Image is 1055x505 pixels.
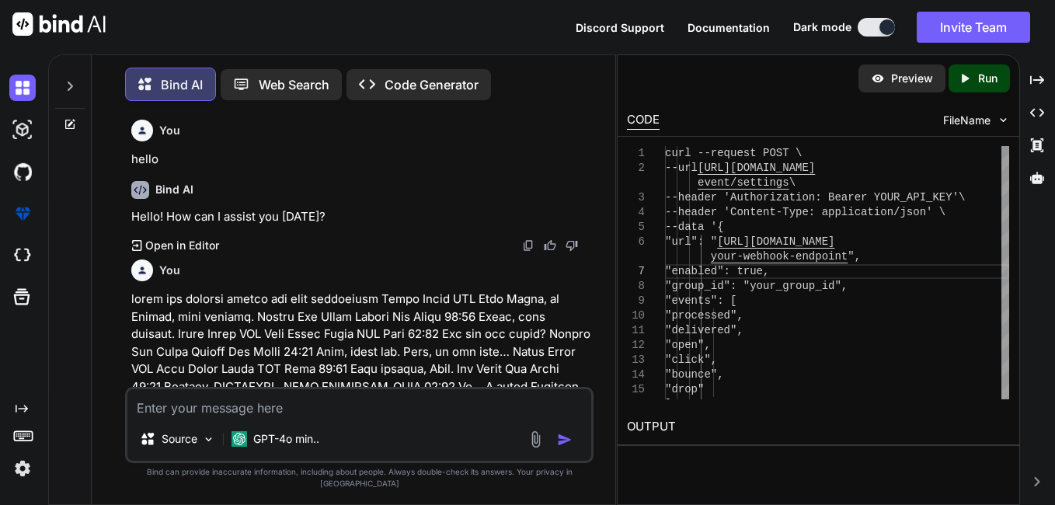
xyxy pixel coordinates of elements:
span: [URL][DOMAIN_NAME] [698,162,815,174]
div: 5 [627,220,645,235]
img: githubDark [9,158,36,185]
div: 11 [627,323,645,338]
span: ", [848,250,862,263]
div: 9 [627,294,645,308]
p: Open in Editor [145,238,219,253]
span: "processed", [665,309,743,322]
span: \ [959,191,965,204]
div: 15 [627,382,645,397]
img: copy [522,239,534,252]
p: Code Generator [385,75,479,94]
div: 8 [627,279,645,294]
div: 13 [627,353,645,367]
span: ] [665,398,671,410]
div: 2 [627,161,645,176]
p: hello [131,151,590,169]
span: \ [789,176,796,189]
div: 7 [627,264,645,279]
img: icon [557,432,573,448]
img: GPT-4o mini [232,431,247,447]
span: "open", [665,339,711,351]
span: Discord Support [576,21,664,34]
button: Discord Support [576,19,664,36]
span: --url [665,162,698,174]
div: 4 [627,205,645,220]
p: Bind can provide inaccurate information, including about people. Always double-check its answers.... [125,466,594,489]
span: event/settings [698,176,789,189]
span: Documentation [688,21,770,34]
img: preview [871,71,885,85]
span: "enabled": true, [665,265,769,277]
div: 3 [627,190,645,205]
div: 1 [627,146,645,161]
span: --data '{ [665,221,724,233]
span: --header 'Authorization: Bearer YOUR_API_KEY' [665,191,959,204]
span: "url": " [665,235,717,248]
span: "delivered", [665,324,743,336]
span: your-webhook-endpoint [711,250,848,263]
h2: OUTPUT [618,409,1018,445]
span: "events": [ [665,294,736,307]
span: [URL][DOMAIN_NAME] [718,235,835,248]
div: 12 [627,338,645,353]
p: Bind AI [161,75,203,94]
span: "click", [665,353,717,366]
h6: You [159,263,180,278]
div: 6 [627,235,645,249]
img: Pick Models [202,433,215,446]
img: premium [9,200,36,227]
p: Source [162,431,197,447]
div: 16 [627,397,645,412]
p: Hello! How can I assist you [DATE]? [131,208,590,226]
button: Documentation [688,19,770,36]
img: cloudideIcon [9,242,36,269]
span: Dark mode [793,19,851,35]
span: FileName [943,113,991,128]
div: 10 [627,308,645,323]
span: "drop" [665,383,704,395]
p: GPT-4o min.. [253,431,319,447]
p: Preview [891,71,933,86]
button: Invite Team [917,12,1030,43]
span: curl --request POST \ [665,147,802,159]
img: darkAi-studio [9,117,36,143]
img: settings [9,455,36,482]
img: dislike [566,239,578,252]
div: 14 [627,367,645,382]
span: "bounce", [665,368,724,381]
img: darkChat [9,75,36,101]
h6: Bind AI [155,182,193,197]
p: Run [978,71,998,86]
img: attachment [527,430,545,448]
span: "group_id": "your_group_id", [665,280,848,292]
span: --header 'Content-Type: application/json' \ [665,206,945,218]
div: CODE [627,111,660,130]
img: like [544,239,556,252]
p: Web Search [259,75,329,94]
img: chevron down [997,113,1010,127]
img: Bind AI [12,12,106,36]
h6: You [159,123,180,138]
